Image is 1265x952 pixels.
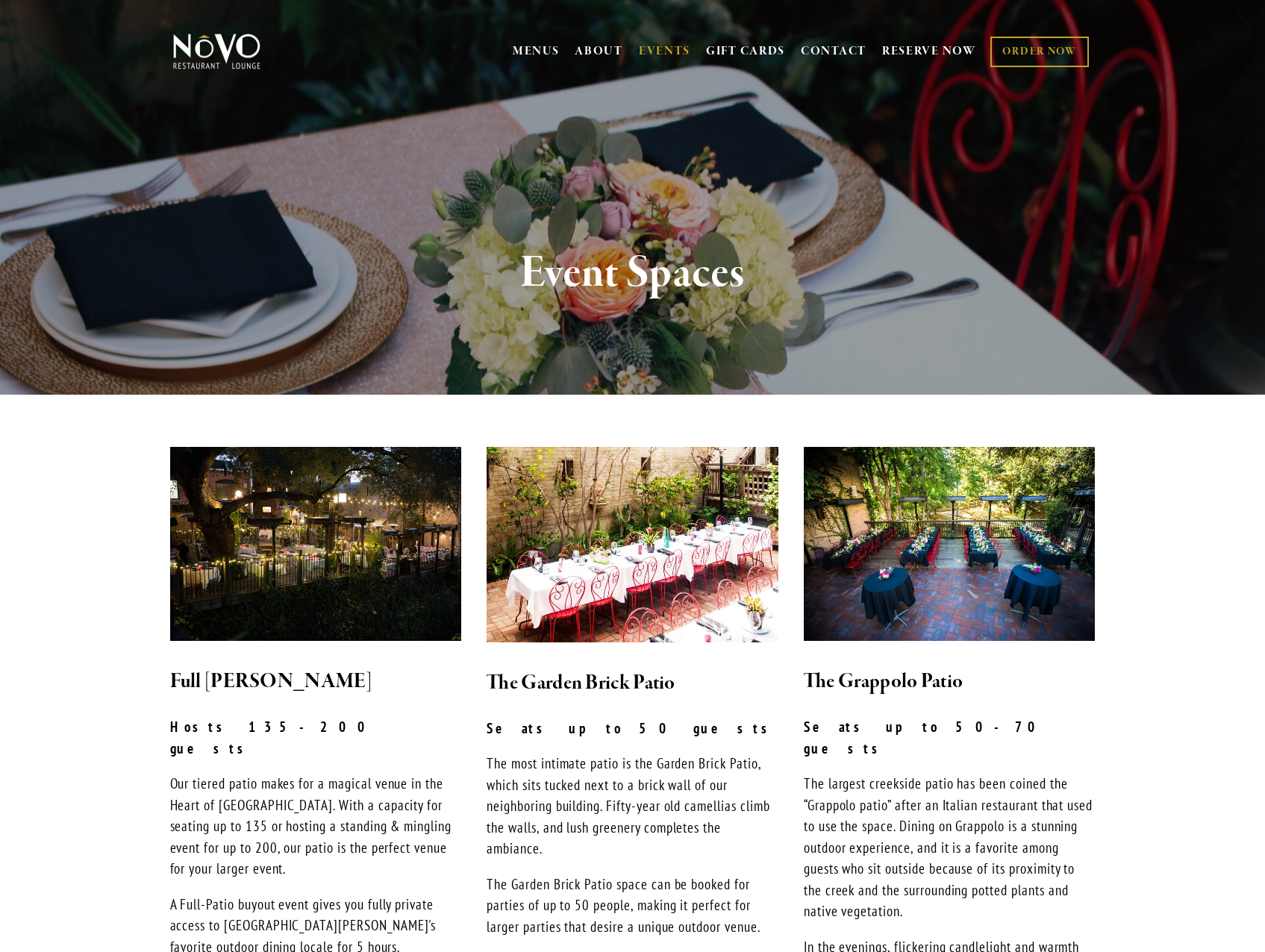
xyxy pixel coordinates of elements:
strong: Event Spaces [520,245,745,301]
p: The most intimate patio is the Garden Brick Patio, which sits tucked next to a brick wall of our ... [487,753,778,859]
a: ORDER NOW [990,37,1088,67]
a: GIFT CARDS [706,37,785,66]
p: Our tiered patio makes for a magical venue in the Heart of [GEOGRAPHIC_DATA]. With a capacity for... [170,773,462,880]
h2: The Garden Brick Patio [487,668,778,699]
strong: Hosts 135-200 guests [170,718,393,757]
a: EVENTS [639,44,690,59]
img: Our Grappolo Patio seats 50 to 70 guests. [804,447,1096,641]
p: The Garden Brick Patio space can be booked for parties of up to 50 people, making it perfect for ... [487,874,778,938]
img: bricks.jpg [487,447,778,642]
h2: Full [PERSON_NAME] [170,666,462,698]
img: novo-restaurant-lounge-patio-33_v2.jpg [170,447,462,641]
h2: The Grappolo Patio [804,666,1096,698]
strong: Seats up to 50-70 guests [804,718,1063,757]
a: MENUS [513,44,560,59]
a: ABOUT [575,44,623,59]
img: Novo Restaurant &amp; Lounge [170,33,263,70]
a: RESERVE NOW [882,37,976,66]
p: The largest creekside patio has been coined the “Grappolo patio” after an Italian restaurant that... [804,773,1096,922]
a: CONTACT [801,37,866,66]
strong: Seats up to 50 guests [487,719,777,737]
